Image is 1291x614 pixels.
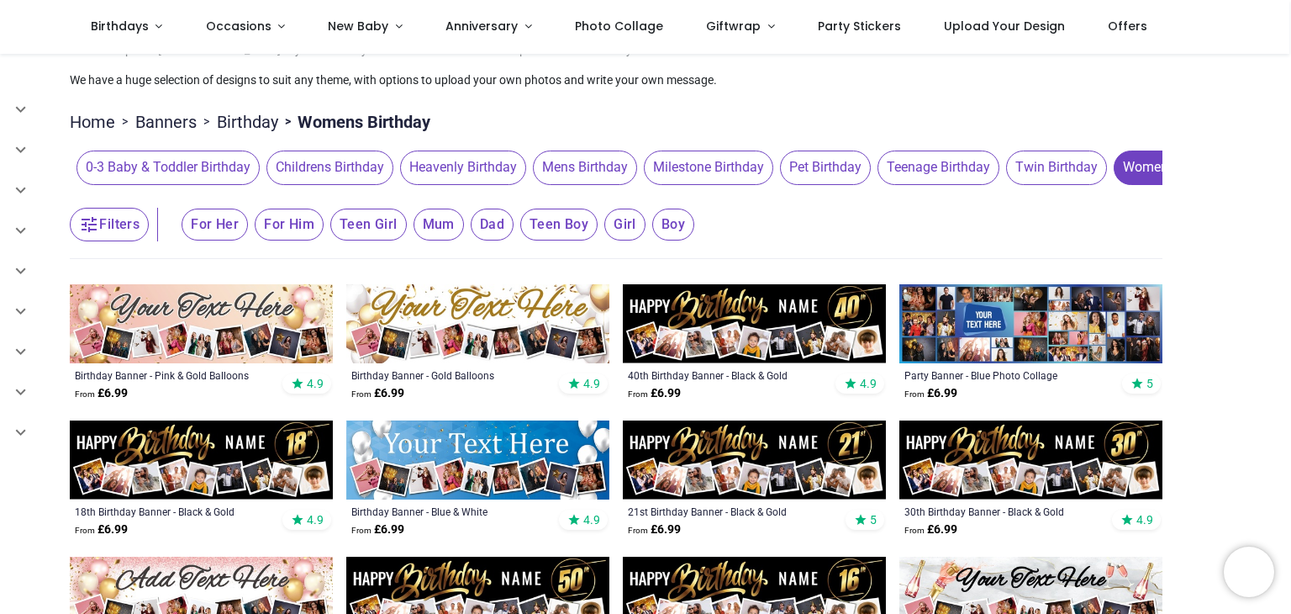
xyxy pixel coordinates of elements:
[217,110,278,134] a: Birthday
[278,114,298,130] span: >
[623,284,886,363] img: Personalised Happy 40th Birthday Banner - Black & Gold - Custom Name & 9 Photo Upload
[526,151,637,184] button: Mens Birthday
[904,389,925,399] span: From
[520,209,598,241] span: Teen Boy
[70,208,149,241] button: Filters
[351,368,554,382] a: Birthday Banner - Gold Balloons
[628,521,681,538] strong: £ 6.99
[533,151,637,184] span: Mens Birthday
[1146,376,1153,391] span: 5
[1224,547,1274,597] iframe: Brevo live chat
[471,209,514,241] span: Dad
[899,421,1162,500] img: Personalised Happy 30th Birthday Banner - Black & Gold - Custom Name & 9 Photo Upload
[628,505,830,518] a: 21st Birthday Banner - Black & Gold
[628,368,830,382] a: 40th Birthday Banner - Black & Gold
[278,110,430,134] li: Womens Birthday
[604,209,645,241] span: Girl
[944,18,1065,34] span: Upload Your Design
[652,209,694,241] span: Boy
[877,151,999,184] span: Teenage Birthday
[628,385,681,402] strong: £ 6.99
[414,209,464,241] span: Mum
[330,209,407,241] span: Teen Girl
[70,421,333,500] img: Personalised Happy 18th Birthday Banner - Black & Gold - Custom Name & 9 Photo Upload
[266,151,393,184] span: Childrens Birthday
[871,151,999,184] button: Teenage Birthday
[644,151,773,184] span: Milestone Birthday
[904,505,1107,518] a: 30th Birthday Banner - Black & Gold
[75,505,277,518] a: 18th Birthday Banner - Black & Gold
[904,368,1107,382] a: Party Banner - Blue Photo Collage
[818,18,901,34] span: Party Stickers
[904,521,957,538] strong: £ 6.99
[260,151,393,184] button: Childrens Birthday
[75,526,95,535] span: From
[328,18,388,34] span: New Baby
[899,284,1162,363] img: Personalised Party Banner - Blue Photo Collage - Custom Text & 30 Photo Upload
[351,521,404,538] strong: £ 6.99
[206,18,271,34] span: Occasions
[904,526,925,535] span: From
[76,151,260,184] span: 0-3 Baby & Toddler Birthday
[628,526,648,535] span: From
[91,18,149,34] span: Birthdays
[870,512,877,527] span: 5
[999,151,1107,184] button: Twin Birthday
[773,151,871,184] button: Pet Birthday
[255,209,324,241] span: For Him
[445,18,518,34] span: Anniversary
[637,151,773,184] button: Milestone Birthday
[706,18,761,34] span: Giftwrap
[307,512,324,527] span: 4.9
[75,385,128,402] strong: £ 6.99
[197,114,217,130] span: >
[346,421,609,500] img: Personalised Happy Birthday Banner - Blue & White - 9 Photo Upload
[75,389,95,399] span: From
[904,385,957,402] strong: £ 6.99
[115,114,135,130] span: >
[1107,151,1237,184] button: Womens Birthday
[70,72,1221,89] p: We have a huge selection of designs to suit any theme, with options to upload your own photos and...
[400,151,526,184] span: Heavenly Birthday
[1136,512,1153,527] span: 4.9
[70,110,115,134] a: Home
[1108,18,1147,34] span: Offers
[583,512,600,527] span: 4.9
[70,151,260,184] button: 0-3 Baby & Toddler Birthday
[135,110,197,134] a: Banners
[1006,151,1107,184] span: Twin Birthday
[182,209,248,241] span: For Her
[623,421,886,500] img: Personalised Happy 21st Birthday Banner - Black & Gold - Custom Name & 9 Photo Upload
[75,368,277,382] a: Birthday Banner - Pink & Gold Balloons
[393,151,526,184] button: Heavenly Birthday
[307,376,324,391] span: 4.9
[70,284,333,363] img: Personalised Happy Birthday Banner - Pink & Gold Balloons - 9 Photo Upload
[583,376,600,391] span: 4.9
[575,18,663,34] span: Photo Collage
[351,505,554,518] a: Birthday Banner - Blue & White
[780,151,871,184] span: Pet Birthday
[1114,151,1237,184] span: Womens Birthday
[75,521,128,538] strong: £ 6.99
[351,385,404,402] strong: £ 6.99
[860,376,877,391] span: 4.9
[351,389,371,399] span: From
[346,284,609,363] img: Personalised Happy Birthday Banner - Gold Balloons - 9 Photo Upload
[351,526,371,535] span: From
[628,389,648,399] span: From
